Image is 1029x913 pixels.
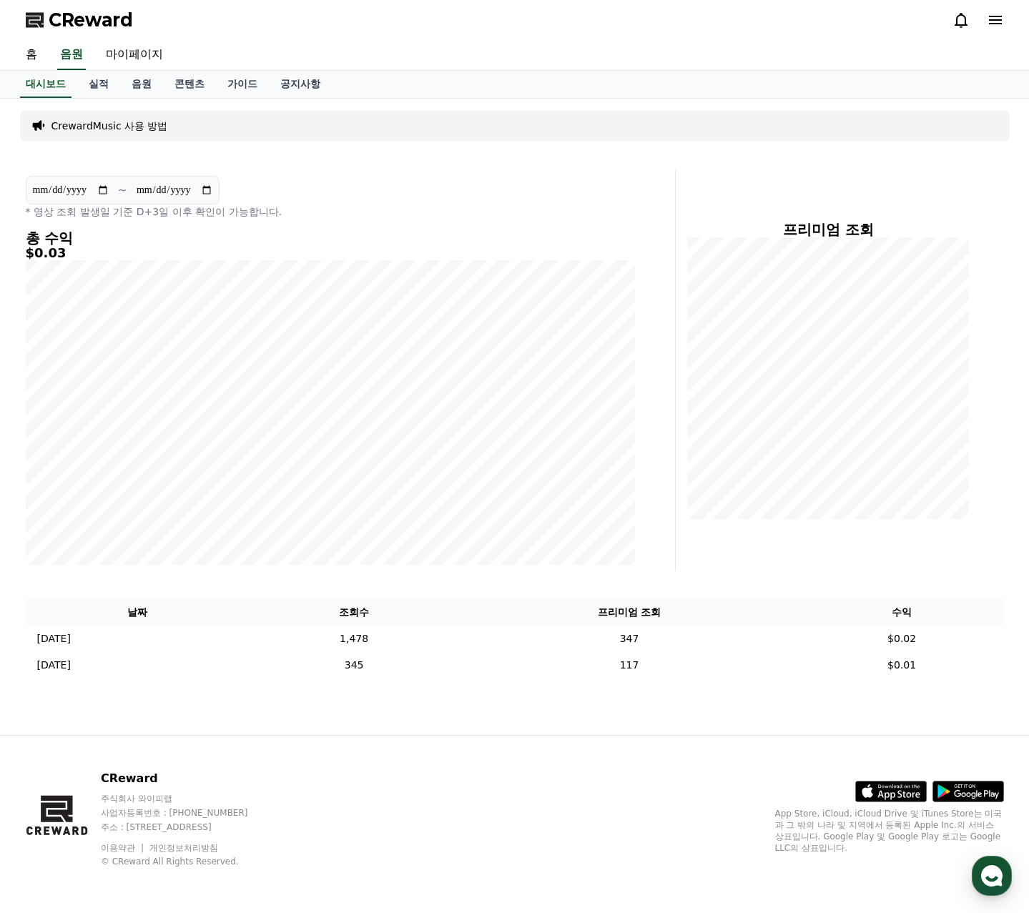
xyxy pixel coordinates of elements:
th: 프리미엄 조회 [458,599,799,626]
a: 개인정보처리방침 [149,843,218,853]
a: 이용약관 [101,843,146,853]
a: 음원 [57,40,86,70]
th: 조회수 [250,599,458,626]
p: © CReward All Rights Reserved. [101,856,275,867]
span: CReward [49,9,133,31]
th: 날짜 [26,599,250,626]
a: 대시보드 [20,71,72,98]
th: 수익 [800,599,1004,626]
a: 공지사항 [269,71,332,98]
p: * 영상 조회 발생일 기준 D+3일 이후 확인이 가능합니다. [26,204,635,219]
p: 주식회사 와이피랩 [101,793,275,804]
h4: 총 수익 [26,230,635,246]
a: 홈 [14,40,49,70]
a: 실적 [77,71,120,98]
p: ~ [118,182,127,199]
p: [DATE] [37,631,71,646]
a: 음원 [120,71,163,98]
td: $0.01 [800,652,1004,678]
a: 가이드 [216,71,269,98]
p: [DATE] [37,658,71,673]
td: 347 [458,626,799,652]
a: 마이페이지 [94,40,174,70]
p: App Store, iCloud, iCloud Drive 및 iTunes Store는 미국과 그 밖의 나라 및 지역에서 등록된 Apple Inc.의 서비스 상표입니다. Goo... [775,808,1004,854]
p: 사업자등록번호 : [PHONE_NUMBER] [101,807,275,819]
td: 117 [458,652,799,678]
p: CReward [101,770,275,787]
p: 주소 : [STREET_ADDRESS] [101,821,275,833]
h5: $0.03 [26,246,635,260]
td: 1,478 [250,626,458,652]
td: 345 [250,652,458,678]
td: $0.02 [800,626,1004,652]
a: 콘텐츠 [163,71,216,98]
a: CrewardMusic 사용 방법 [51,119,168,133]
a: CReward [26,9,133,31]
h4: 프리미엄 조회 [687,222,970,237]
